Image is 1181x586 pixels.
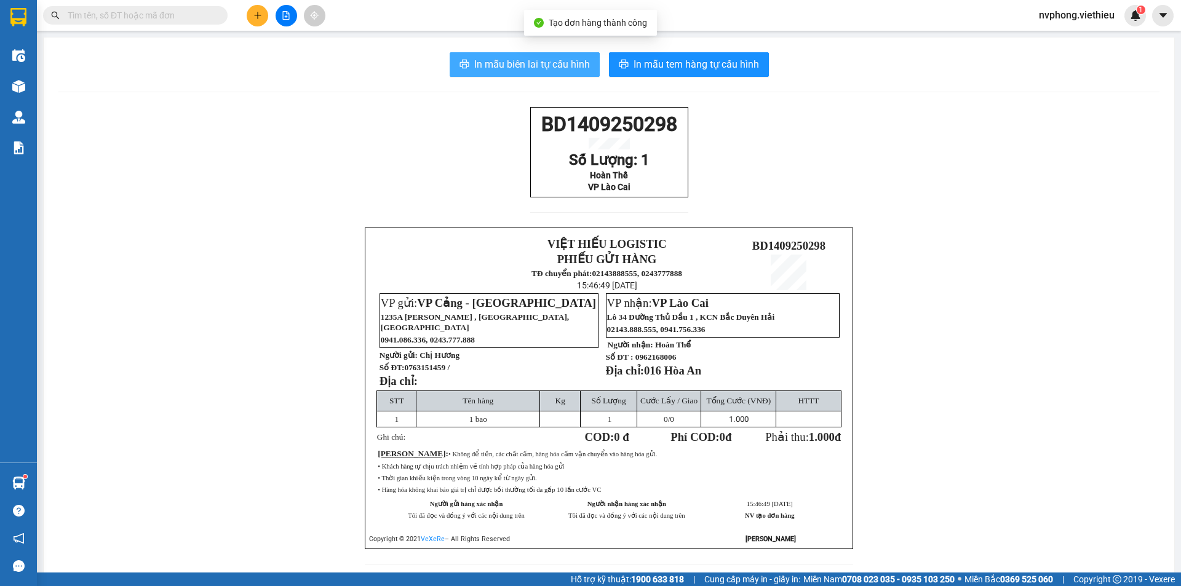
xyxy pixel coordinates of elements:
span: Phải thu: [765,430,841,443]
img: logo [374,259,399,269]
span: Hỗ trợ kỹ thuật: [571,572,684,586]
strong: 0369 525 060 [1000,574,1053,584]
span: 016 Hòa An [644,364,701,377]
span: | [693,572,695,586]
strong: 02143888555, 0243777888 [65,77,119,97]
span: copyright [1113,575,1121,584]
span: 1.000 [729,414,749,424]
strong: TĐ chuyển phát: [53,68,106,87]
span: [PERSON_NAME] [378,449,445,458]
span: 1 [1139,6,1143,14]
strong: VIỆT HIẾU LOGISTIC [56,10,116,36]
span: Số Lượng: 1 [569,151,650,168]
span: notification [13,533,25,544]
strong: Người nhận: [608,340,653,349]
strong: Người nhận hàng xác nhận [587,501,666,507]
span: Hoàn Thể [590,170,628,180]
span: file-add [282,11,290,20]
span: : [378,449,448,458]
span: 1 bao [469,414,487,424]
span: đ [835,430,841,443]
span: question-circle [13,505,25,517]
span: 15:46:49 [DATE] [747,501,793,507]
button: printerIn mẫu biên lai tự cấu hình [450,52,600,77]
strong: Người gửi: [380,350,418,360]
strong: Số ĐT: [380,363,450,372]
span: BD1409250298 [541,113,677,136]
span: 1.000 [809,430,835,443]
img: icon-new-feature [1130,10,1141,21]
span: Số Lượng [591,396,626,405]
span: Tạo đơn hàng thành công [549,18,647,28]
span: VP gửi: [381,296,596,309]
img: warehouse-icon [12,477,25,489]
span: Tên hàng [463,396,493,405]
span: Miền Nam [803,572,955,586]
span: VP Cảng - [GEOGRAPHIC_DATA] [417,296,596,309]
span: Tổng Cước (VNĐ) [706,396,771,405]
strong: 1900 633 818 [631,574,684,584]
span: Miền Bắc [964,572,1053,586]
button: printerIn mẫu tem hàng tự cấu hình [609,52,769,77]
span: plus [253,11,262,20]
span: Kg [555,396,565,405]
span: In mẫu biên lai tự cấu hình [474,57,590,72]
span: aim [310,11,319,20]
input: Tìm tên, số ĐT hoặc mã đơn [68,9,213,22]
strong: NV tạo đơn hàng [745,512,794,519]
strong: Địa chỉ: [606,364,644,377]
a: VeXeRe [421,535,445,543]
span: STT [389,396,404,405]
span: 1235A [PERSON_NAME] , [GEOGRAPHIC_DATA], [GEOGRAPHIC_DATA] [381,312,569,332]
span: Lô 34 Đường Thủ Dầu 1 , KCN Bắc Duyên Hải [607,312,775,322]
span: Copyright © 2021 – All Rights Reserved [369,535,510,543]
img: logo-vxr [10,8,26,26]
button: caret-down [1152,5,1174,26]
span: • Không để tiền, các chất cấm, hàng hóa cấm vận chuyển vào hàng hóa gửi. [448,451,657,457]
span: Cung cấp máy in - giấy in: [704,572,800,586]
span: | [1062,572,1064,586]
strong: 02143888555, 0243777888 [592,269,682,278]
span: 0 đ [614,430,629,443]
span: • Hàng hóa không khai báo giá trị chỉ được bồi thường tối đa gấp 10 lần cước VC [378,486,601,493]
span: Cước Lấy / Giao [640,396,698,405]
strong: Số ĐT : [606,352,634,362]
strong: [PERSON_NAME] [746,535,796,543]
span: Chị Hương [420,350,459,360]
span: 0 [720,430,725,443]
span: search [51,11,60,20]
span: HTTT [798,396,819,405]
span: printer [459,59,469,71]
span: 1 [394,414,399,424]
span: nvphong.viethieu [1029,7,1124,23]
span: /0 [664,414,674,424]
span: BD1409250298 [752,239,825,252]
strong: Phí COD: đ [670,430,731,443]
img: solution-icon [12,141,25,154]
span: • Khách hàng tự chịu trách nhiệm về tính hợp pháp của hàng hóa gửi [378,463,564,470]
span: VP Lào Cai [652,296,709,309]
span: 1 [608,414,612,424]
button: file-add [276,5,297,26]
span: printer [619,59,629,71]
span: 0763151459 / [404,363,450,372]
span: 0 [664,414,668,424]
span: Ghi chú: [377,432,405,441]
strong: VIỆT HIẾU LOGISTIC [547,237,667,250]
span: 02143.888.555, 0941.756.336 [607,325,706,334]
span: 0941.086.336, 0243.777.888 [381,335,475,344]
strong: COD: [585,430,629,443]
button: aim [304,5,325,26]
img: logo [4,37,52,84]
span: 15:46:49 [DATE] [577,280,637,290]
span: Tôi đã đọc và đồng ý với các nội dung trên [408,512,525,519]
sup: 1 [1137,6,1145,14]
span: VP Lào Cai [588,182,630,192]
strong: 0708 023 035 - 0935 103 250 [842,574,955,584]
img: warehouse-icon [12,49,25,62]
span: message [13,560,25,572]
img: warehouse-icon [12,80,25,93]
strong: PHIẾU GỬI HÀNG [557,253,657,266]
span: 0962168006 [635,352,677,362]
span: caret-down [1158,10,1169,21]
